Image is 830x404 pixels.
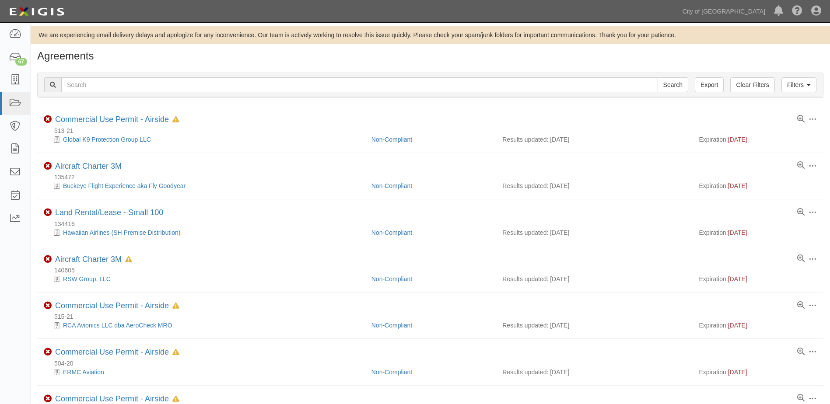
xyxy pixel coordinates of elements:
[699,275,816,283] div: Expiration:
[44,228,365,237] div: Hawaiian Airlines (SH Premise Distribution)
[63,275,111,282] a: RSW Group, LLC
[695,77,724,92] a: Export
[371,369,412,376] a: Non-Compliant
[44,321,365,330] div: RCA Avionics LLC dba AeroCheck MRO
[797,255,805,263] a: View results summary
[125,257,132,263] i: In Default since 10/22/2023
[728,275,747,282] span: [DATE]
[44,368,365,376] div: ERMC Aviation
[502,275,686,283] div: Results updated: [DATE]
[7,4,67,20] img: logo-5460c22ac91f19d4615b14bd174203de0afe785f0fc80cf4dbbc73dc1793850b.png
[797,115,805,123] a: View results summary
[699,321,816,330] div: Expiration:
[728,322,747,329] span: [DATE]
[55,348,179,357] div: Commercial Use Permit - Airside
[172,117,179,123] i: In Default since 10/17/2024
[55,208,163,217] a: Land Rental/Lease - Small 100
[502,181,686,190] div: Results updated: [DATE]
[502,228,686,237] div: Results updated: [DATE]
[44,209,52,216] i: Non-Compliant
[44,312,823,321] div: 515-21
[44,126,823,135] div: 513-21
[797,209,805,216] a: View results summary
[797,162,805,170] a: View results summary
[502,368,686,376] div: Results updated: [DATE]
[658,77,688,92] input: Search
[55,255,132,265] div: Aircraft Charter 3M
[172,303,179,309] i: In Default since 11/17/2023
[55,115,169,124] a: Commercial Use Permit - Airside
[44,395,52,403] i: Non-Compliant
[44,115,52,123] i: Non-Compliant
[15,58,27,66] div: 67
[502,135,686,144] div: Results updated: [DATE]
[44,266,823,275] div: 140605
[44,255,52,263] i: Non-Compliant
[44,162,52,170] i: Non-Compliant
[44,275,365,283] div: RSW Group, LLC
[37,50,823,62] h1: Agreements
[728,136,747,143] span: [DATE]
[61,77,658,92] input: Search
[678,3,770,20] a: City of [GEOGRAPHIC_DATA]
[728,182,747,189] span: [DATE]
[371,275,412,282] a: Non-Compliant
[699,228,816,237] div: Expiration:
[63,229,180,236] a: Hawaiian Airlines (SH Premise Distribution)
[781,77,816,92] a: Filters
[63,136,151,143] a: Global K9 Protection Group LLC
[44,348,52,356] i: Non-Compliant
[55,162,122,171] div: Aircraft Charter 3M
[55,162,122,171] a: Aircraft Charter 3M
[55,301,179,311] div: Commercial Use Permit - Airside
[728,369,747,376] span: [DATE]
[730,77,774,92] a: Clear Filters
[63,369,104,376] a: ERMC Aviation
[502,321,686,330] div: Results updated: [DATE]
[44,219,823,228] div: 134416
[55,394,179,404] div: Commercial Use Permit - Airside
[44,181,365,190] div: Buckeye Flight Experience aka Fly Goodyear
[63,322,172,329] a: RCA Avionics LLC dba AeroCheck MRO
[55,115,179,125] div: Commercial Use Permit - Airside
[31,31,830,39] div: We are experiencing email delivery delays and apologize for any inconvenience. Our team is active...
[55,301,169,310] a: Commercial Use Permit - Airside
[797,394,805,402] a: View results summary
[55,348,169,356] a: Commercial Use Permit - Airside
[797,302,805,310] a: View results summary
[44,173,823,181] div: 135472
[55,394,169,403] a: Commercial Use Permit - Airside
[55,255,122,264] a: Aircraft Charter 3M
[699,181,816,190] div: Expiration:
[172,396,179,402] i: In Default since 10/17/2024
[44,302,52,310] i: Non-Compliant
[371,136,412,143] a: Non-Compliant
[792,6,802,17] i: Help Center - Complianz
[172,349,179,355] i: In Default since 01/22/2024
[797,348,805,356] a: View results summary
[371,322,412,329] a: Non-Compliant
[44,135,365,144] div: Global K9 Protection Group LLC
[699,135,816,144] div: Expiration:
[371,182,412,189] a: Non-Compliant
[371,229,412,236] a: Non-Compliant
[699,368,816,376] div: Expiration:
[55,208,163,218] div: Land Rental/Lease - Small 100
[63,182,186,189] a: Buckeye Flight Experience aka Fly Goodyear
[728,229,747,236] span: [DATE]
[44,359,823,368] div: 504-20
